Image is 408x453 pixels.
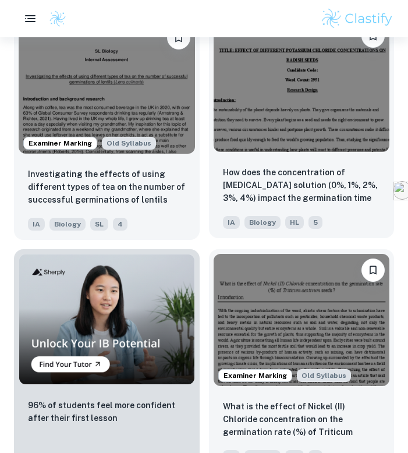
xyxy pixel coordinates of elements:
div: Starting from the May 2025 session, the Biology IA requirements have changed. It's OK to refer to... [297,369,351,382]
img: Biology IA example thumbnail: What is the effect of Nickel (II) Chlori [214,254,390,386]
span: HL [285,216,304,229]
span: Examiner Marking [24,138,97,148]
span: IA [28,218,45,231]
button: Please log in to bookmark exemplars [361,259,385,282]
span: Old Syllabus [297,369,351,382]
span: SL [90,218,108,231]
button: Please log in to bookmark exemplars [167,26,190,49]
img: Clastify logo [320,7,394,30]
img: Clastify logo [49,10,66,27]
span: 5 [308,216,322,229]
span: Examiner Marking [219,370,292,381]
p: What is the effect of Nickel (II) Chloride concentration on the germination rate (%) of Triticum ... [223,400,381,440]
p: How does the concentration of potassium chloride solution (0%, 1%, 2%, 3%, 4%) impact the germina... [223,166,381,206]
span: Biology [244,216,281,229]
p: Investigating the effects of using different types of tea on the number of successful germination... [28,168,186,207]
span: Old Syllabus [102,137,156,150]
span: IA [223,216,240,229]
a: Examiner MarkingStarting from the May 2025 session, the Biology IA requirements have changed. It'... [14,17,200,240]
img: Thumbnail [19,254,195,385]
a: Clastify logo [42,10,66,27]
span: 4 [113,218,127,231]
a: Please log in to bookmark exemplarsHow does the concentration of potassium chloride solution (0%,... [209,17,395,240]
div: Starting from the May 2025 session, the Biology IA requirements have changed. It's OK to refer to... [102,137,156,150]
span: Biology [49,218,86,231]
img: Biology IA example thumbnail: How does the concentration of potassium [214,20,390,152]
p: 96% of students feel more confident after their first lesson [28,399,186,424]
img: Biology IA example thumbnail: Investigating the effects of using diffe [19,22,195,154]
